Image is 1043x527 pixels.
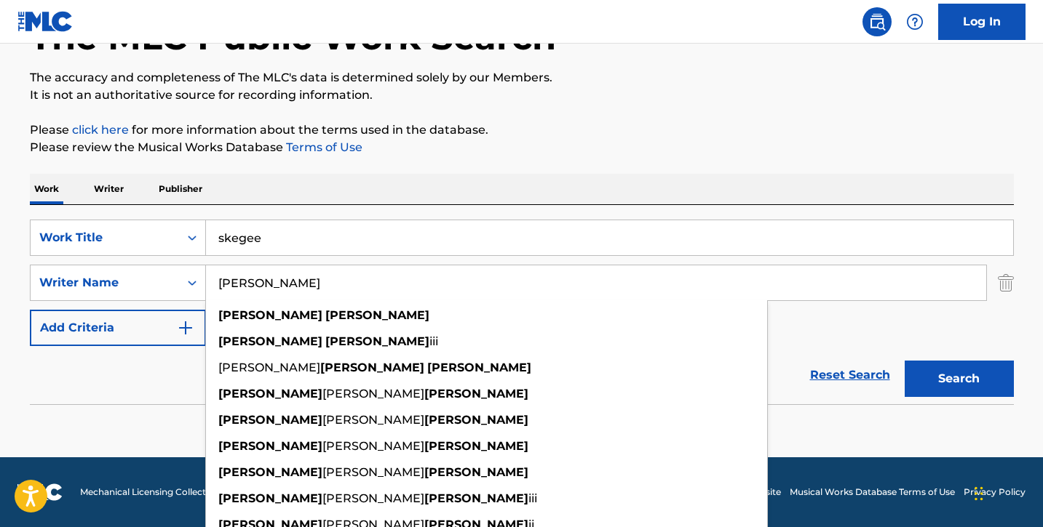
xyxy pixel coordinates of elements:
[325,308,429,322] strong: [PERSON_NAME]
[424,413,528,427] strong: [PERSON_NAME]
[30,121,1014,139] p: Please for more information about the terms used in the database.
[218,465,322,479] strong: [PERSON_NAME]
[218,413,322,427] strong: [PERSON_NAME]
[30,69,1014,87] p: The accuracy and completeness of The MLC's data is determined solely by our Members.
[325,334,429,348] strong: [PERSON_NAME]
[218,387,322,401] strong: [PERSON_NAME]
[790,486,955,499] a: Musical Works Database Terms of Use
[218,361,320,374] span: [PERSON_NAME]
[970,457,1043,527] iframe: Chat Widget
[320,361,424,374] strong: [PERSON_NAME]
[900,7,929,36] div: Help
[322,491,424,505] span: [PERSON_NAME]
[39,274,170,291] div: Writer Name
[427,361,531,374] strong: [PERSON_NAME]
[17,11,74,32] img: MLC Logo
[424,439,528,453] strong: [PERSON_NAME]
[424,387,528,401] strong: [PERSON_NAME]
[218,491,322,505] strong: [PERSON_NAME]
[862,7,892,36] a: Public Search
[424,465,528,479] strong: [PERSON_NAME]
[322,465,424,479] span: [PERSON_NAME]
[429,334,438,348] span: iii
[30,310,206,346] button: Add Criteria
[283,140,362,154] a: Terms of Use
[998,265,1014,301] img: Delete Criterion
[154,174,207,204] p: Publisher
[39,229,170,246] div: Work Title
[218,439,322,453] strong: [PERSON_NAME]
[905,361,1014,397] button: Search
[218,308,322,322] strong: [PERSON_NAME]
[938,4,1026,40] a: Log In
[177,319,194,337] img: 9d2ae6d4665cec9f34b9.svg
[80,486,249,499] span: Mechanical Licensing Collective © 2025
[322,439,424,453] span: [PERSON_NAME]
[218,334,322,348] strong: [PERSON_NAME]
[322,413,424,427] span: [PERSON_NAME]
[17,483,63,501] img: logo
[30,139,1014,156] p: Please review the Musical Works Database
[322,387,424,401] span: [PERSON_NAME]
[30,87,1014,104] p: It is not an authoritative source for recording information.
[975,472,983,515] div: Drag
[528,491,537,505] span: iii
[424,491,528,505] strong: [PERSON_NAME]
[906,13,924,31] img: help
[30,174,63,204] p: Work
[803,359,897,391] a: Reset Search
[868,13,886,31] img: search
[30,220,1014,404] form: Search Form
[964,486,1026,499] a: Privacy Policy
[72,123,129,137] a: click here
[90,174,128,204] p: Writer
